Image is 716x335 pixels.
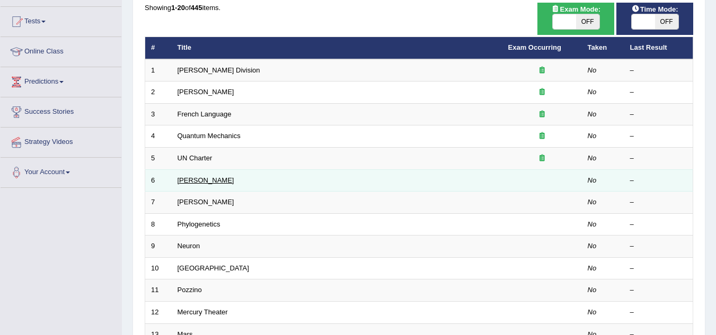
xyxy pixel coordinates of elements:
a: [PERSON_NAME] [178,88,234,96]
span: OFF [576,14,599,29]
em: No [588,66,597,74]
em: No [588,264,597,272]
a: Mercury Theater [178,308,228,316]
a: Strategy Videos [1,128,121,154]
div: – [630,110,687,120]
div: – [630,66,687,76]
td: 6 [145,169,172,192]
a: Quantum Mechanics [178,132,241,140]
span: Exam Mode: [547,4,604,15]
a: UN Charter [178,154,213,162]
div: Show exams occurring in exams [537,3,614,35]
th: Title [172,37,502,59]
a: Pozzino [178,286,202,294]
div: Exam occurring question [508,153,576,164]
td: 3 [145,103,172,125]
td: 8 [145,213,172,236]
div: – [630,241,687,251]
em: No [588,198,597,206]
em: No [588,154,597,162]
em: No [588,176,597,184]
em: No [588,308,597,316]
b: 1-20 [171,4,185,12]
td: 1 [145,59,172,82]
div: – [630,87,687,97]
a: [PERSON_NAME] [178,198,234,206]
a: Tests [1,7,121,33]
td: 5 [145,148,172,170]
div: – [630,264,687,274]
em: No [588,242,597,250]
a: [GEOGRAPHIC_DATA] [178,264,249,272]
span: OFF [655,14,678,29]
div: – [630,220,687,230]
div: – [630,307,687,318]
div: Exam occurring question [508,66,576,76]
th: Last Result [624,37,693,59]
div: – [630,176,687,186]
b: 445 [191,4,202,12]
th: # [145,37,172,59]
a: [PERSON_NAME] Division [178,66,260,74]
em: No [588,110,597,118]
a: Success Stories [1,97,121,124]
span: Time Mode: [627,4,683,15]
a: Exam Occurring [508,43,561,51]
em: No [588,132,597,140]
em: No [588,88,597,96]
td: 12 [145,301,172,323]
a: Online Class [1,37,121,64]
div: Exam occurring question [508,131,576,141]
th: Taken [582,37,624,59]
td: 11 [145,279,172,302]
div: – [630,131,687,141]
a: [PERSON_NAME] [178,176,234,184]
div: Exam occurring question [508,87,576,97]
td: 2 [145,82,172,104]
td: 10 [145,257,172,279]
a: Your Account [1,158,121,184]
a: Phylogenetics [178,220,220,228]
a: Predictions [1,67,121,94]
em: No [588,286,597,294]
td: 9 [145,236,172,258]
em: No [588,220,597,228]
div: Exam occurring question [508,110,576,120]
a: French Language [178,110,232,118]
a: Neuron [178,242,200,250]
div: – [630,153,687,164]
div: Showing of items. [145,3,693,13]
td: 4 [145,125,172,148]
div: – [630,285,687,295]
td: 7 [145,192,172,214]
div: – [630,197,687,207]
